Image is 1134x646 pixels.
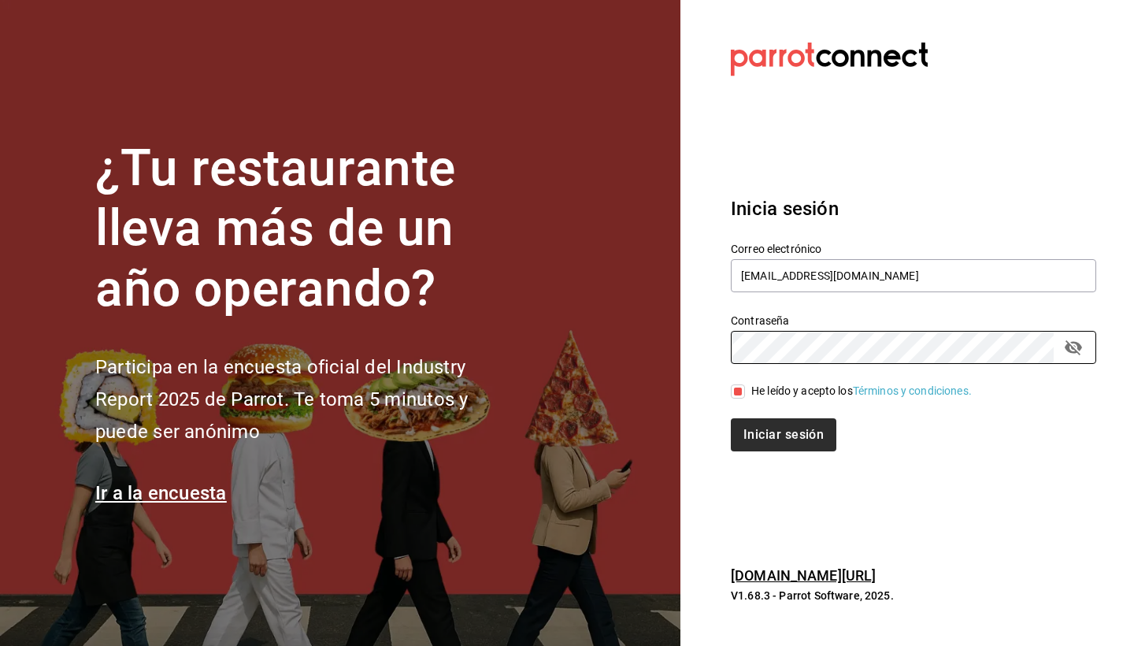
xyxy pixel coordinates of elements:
h2: Participa en la encuesta oficial del Industry Report 2025 de Parrot. Te toma 5 minutos y puede se... [95,351,521,447]
a: Ir a la encuesta [95,482,227,504]
button: Iniciar sesión [731,418,836,451]
input: Ingresa tu correo electrónico [731,259,1096,292]
a: [DOMAIN_NAME][URL] [731,567,876,584]
h1: ¿Tu restaurante lleva más de un año operando? [95,139,521,320]
label: Contraseña [731,314,1096,325]
p: V1.68.3 - Parrot Software, 2025. [731,588,1096,603]
label: Correo electrónico [731,243,1096,254]
a: Términos y condiciones. [853,384,972,397]
button: passwordField [1060,334,1087,361]
div: He leído y acepto los [751,383,972,399]
h3: Inicia sesión [731,195,1096,223]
